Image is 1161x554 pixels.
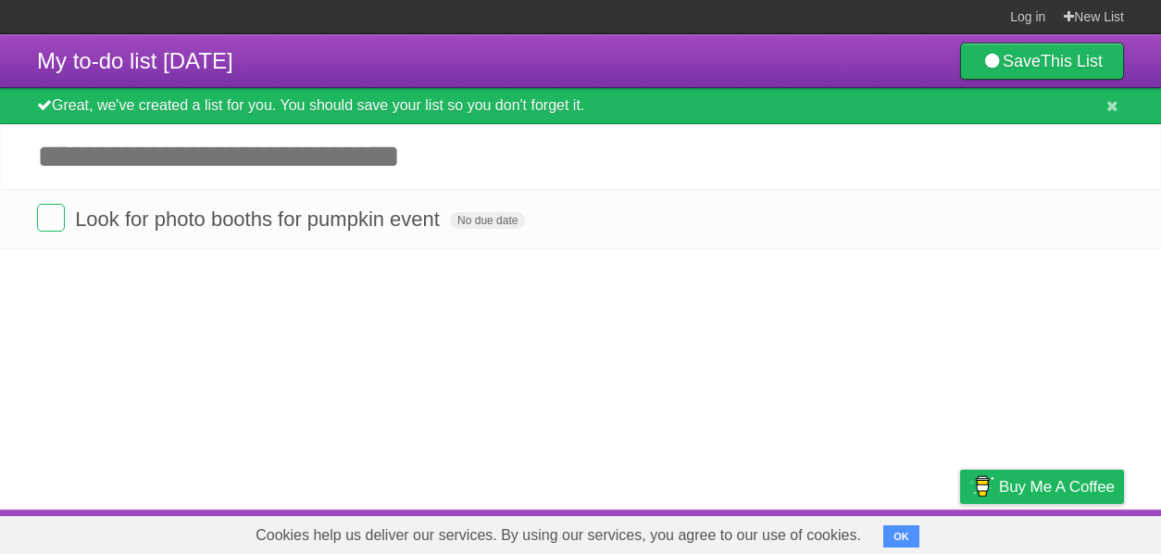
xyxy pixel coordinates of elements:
[450,212,525,229] span: No due date
[873,514,914,549] a: Terms
[999,471,1115,503] span: Buy me a coffee
[1041,52,1103,70] b: This List
[75,208,444,231] span: Look for photo booths for pumpkin event
[960,43,1124,80] a: SaveThis List
[237,517,880,554] span: Cookies help us deliver our services. By using our services, you agree to our use of cookies.
[969,471,994,502] img: Buy me a coffee
[714,514,753,549] a: About
[883,525,919,548] button: OK
[37,204,65,232] label: Done
[1007,514,1124,549] a: Suggest a feature
[775,514,850,549] a: Developers
[960,470,1124,504] a: Buy me a coffee
[37,48,233,73] span: My to-do list [DATE]
[936,514,984,549] a: Privacy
